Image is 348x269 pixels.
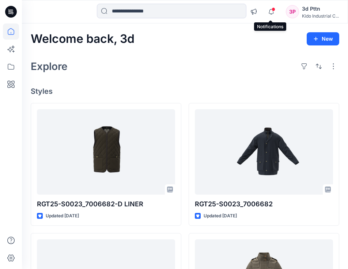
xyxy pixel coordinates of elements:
h2: Welcome back, 3d [31,32,135,46]
p: Updated [DATE] [204,212,237,220]
h2: Explore [31,60,68,72]
div: 3P [286,5,299,18]
button: New [307,32,339,45]
p: RGT25-S0023_7006682 [195,199,333,209]
a: RGT25-S0023_7006682 [195,109,333,195]
a: RGT25-S0023_7006682-D LINER [37,109,175,195]
p: RGT25-S0023_7006682-D LINER [37,199,175,209]
p: Updated [DATE] [46,212,79,220]
div: 3d Pttn [302,4,339,13]
h4: Styles [31,87,339,96]
div: Kido Industrial C... [302,13,339,19]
